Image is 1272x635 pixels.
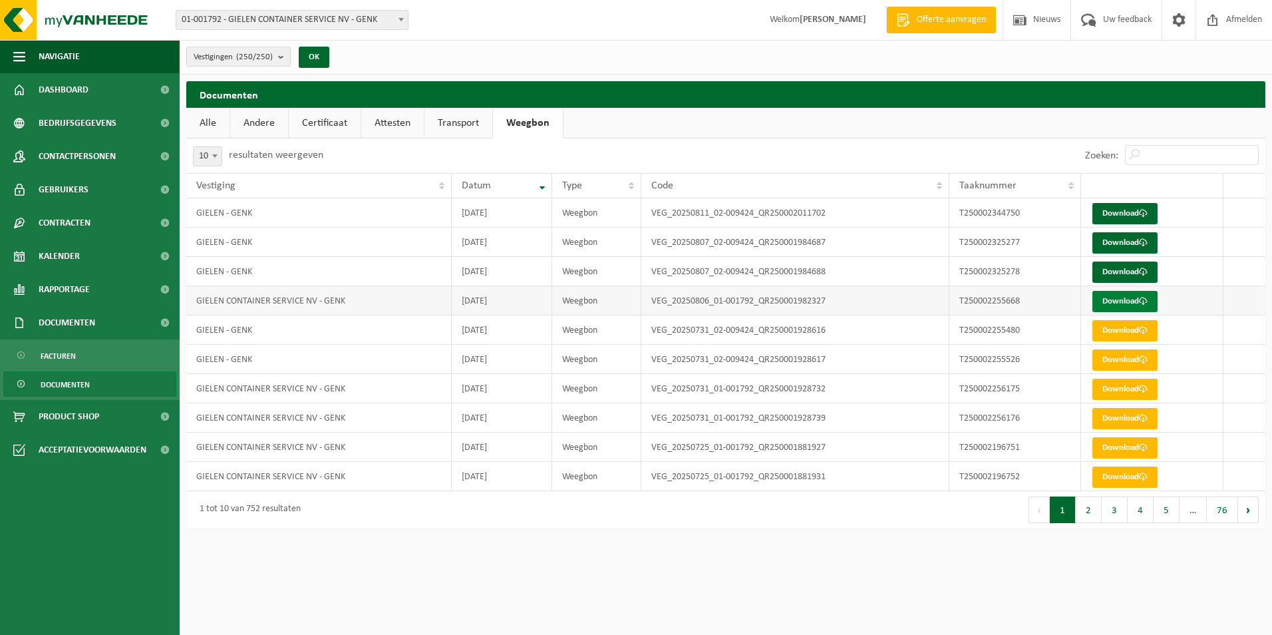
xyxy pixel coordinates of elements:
span: 10 [194,147,222,166]
span: 01-001792 - GIELEN CONTAINER SERVICE NV - GENK [176,11,408,29]
button: Vestigingen(250/250) [186,47,291,67]
a: Alle [186,108,230,138]
td: GIELEN - GENK [186,257,452,286]
td: VEG_20250725_01-001792_QR250001881927 [641,433,949,462]
td: GIELEN - GENK [186,228,452,257]
td: [DATE] [452,286,552,316]
td: GIELEN - GENK [186,198,452,228]
td: Weegbon [552,257,641,286]
a: Attesten [361,108,424,138]
a: Download [1092,262,1158,283]
span: 01-001792 - GIELEN CONTAINER SERVICE NV - GENK [176,10,408,30]
td: Weegbon [552,403,641,433]
span: Code [651,180,673,191]
td: VEG_20250731_01-001792_QR250001928739 [641,403,949,433]
td: [DATE] [452,462,552,491]
span: Facturen [41,343,76,369]
a: Download [1092,437,1158,459]
td: T250002325277 [949,228,1081,257]
button: 76 [1207,497,1238,523]
span: Vestigingen [194,47,273,67]
a: Documenten [3,371,176,397]
span: Taaknummer [959,180,1017,191]
td: T250002325278 [949,257,1081,286]
td: Weegbon [552,228,641,257]
td: [DATE] [452,316,552,345]
td: T250002256175 [949,374,1081,403]
a: Facturen [3,343,176,368]
td: VEG_20250806_01-001792_QR250001982327 [641,286,949,316]
a: Download [1092,408,1158,429]
label: resultaten weergeven [229,150,323,160]
h2: Documenten [186,81,1265,107]
a: Andere [230,108,288,138]
span: Product Shop [39,400,99,433]
span: 10 [193,146,222,166]
span: … [1180,497,1207,523]
td: [DATE] [452,345,552,374]
td: T250002344750 [949,198,1081,228]
a: Download [1092,349,1158,371]
td: VEG_20250731_02-009424_QR250001928617 [641,345,949,374]
span: Kalender [39,240,80,273]
a: Transport [424,108,492,138]
button: 1 [1050,497,1076,523]
td: VEG_20250731_02-009424_QR250001928616 [641,316,949,345]
span: Navigatie [39,40,80,73]
a: Offerte aanvragen [886,7,996,33]
button: 2 [1076,497,1102,523]
a: Download [1092,232,1158,254]
span: Documenten [39,306,95,339]
td: VEG_20250807_02-009424_QR250001984688 [641,257,949,286]
a: Download [1092,203,1158,224]
td: Weegbon [552,374,641,403]
td: [DATE] [452,374,552,403]
button: 5 [1154,497,1180,523]
span: Type [562,180,582,191]
td: [DATE] [452,228,552,257]
span: Documenten [41,372,90,397]
span: Offerte aanvragen [913,13,989,27]
a: Download [1092,320,1158,341]
span: Dashboard [39,73,88,106]
td: T250002256176 [949,403,1081,433]
td: Weegbon [552,286,641,316]
td: VEG_20250807_02-009424_QR250001984687 [641,228,949,257]
td: GIELEN CONTAINER SERVICE NV - GENK [186,462,452,491]
td: T250002196752 [949,462,1081,491]
td: GIELEN - GENK [186,345,452,374]
span: Datum [462,180,491,191]
td: T250002255668 [949,286,1081,316]
div: 1 tot 10 van 752 resultaten [193,498,301,522]
span: Contracten [39,206,90,240]
span: Rapportage [39,273,90,306]
button: 4 [1128,497,1154,523]
strong: [PERSON_NAME] [800,15,866,25]
span: Vestiging [196,180,236,191]
td: GIELEN - GENK [186,316,452,345]
td: [DATE] [452,198,552,228]
a: Weegbon [493,108,563,138]
button: 3 [1102,497,1128,523]
span: Bedrijfsgegevens [39,106,116,140]
td: T250002255480 [949,316,1081,345]
td: [DATE] [452,433,552,462]
td: [DATE] [452,257,552,286]
td: GIELEN CONTAINER SERVICE NV - GENK [186,433,452,462]
a: Certificaat [289,108,361,138]
span: Acceptatievoorwaarden [39,433,146,467]
td: Weegbon [552,462,641,491]
td: GIELEN CONTAINER SERVICE NV - GENK [186,286,452,316]
td: GIELEN CONTAINER SERVICE NV - GENK [186,374,452,403]
td: VEG_20250725_01-001792_QR250001881931 [641,462,949,491]
label: Zoeken: [1085,150,1118,161]
td: Weegbon [552,433,641,462]
td: GIELEN CONTAINER SERVICE NV - GENK [186,403,452,433]
td: VEG_20250731_01-001792_QR250001928732 [641,374,949,403]
span: Gebruikers [39,173,88,206]
a: Download [1092,467,1158,488]
span: Contactpersonen [39,140,116,173]
td: Weegbon [552,316,641,345]
button: OK [299,47,329,68]
a: Download [1092,291,1158,312]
